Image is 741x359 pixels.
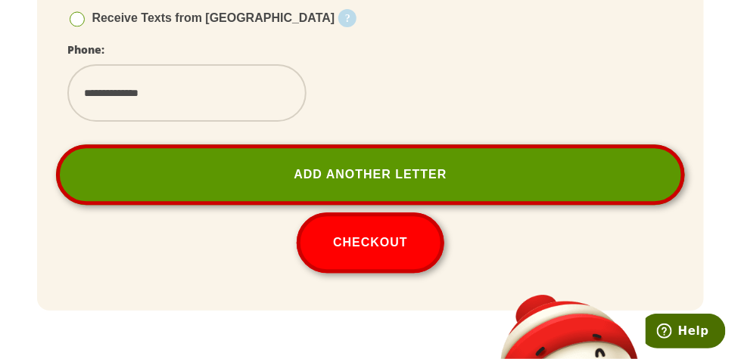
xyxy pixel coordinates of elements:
label: Phone: [67,42,104,57]
span: Receive Texts from [GEOGRAPHIC_DATA] [92,11,335,24]
button: Checkout [297,212,444,273]
iframe: Opens a widget where you can find more information [646,314,726,351]
a: Add Another Letter [56,144,684,205]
